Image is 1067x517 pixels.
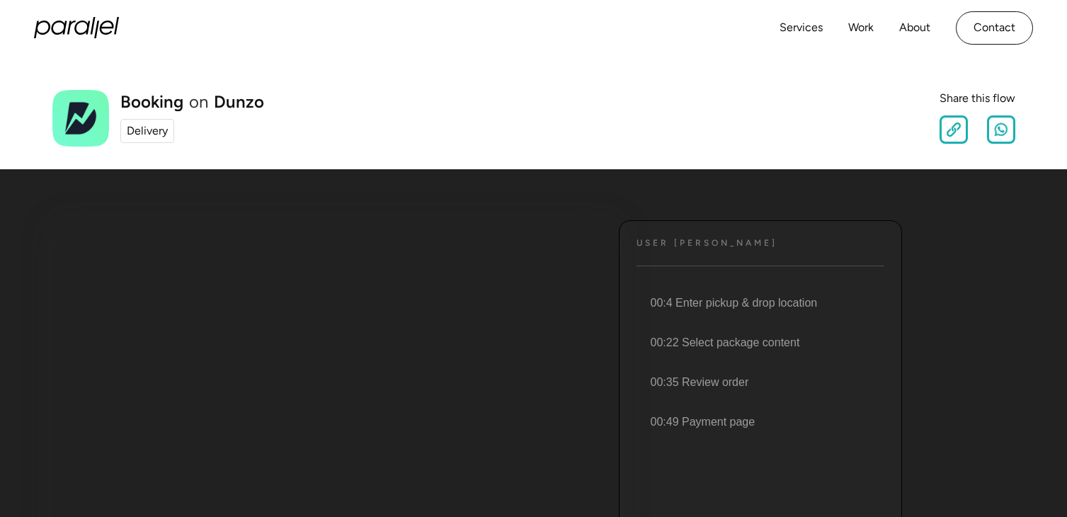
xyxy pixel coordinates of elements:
[634,283,884,323] li: 00:4 Enter pickup & drop location
[214,93,264,110] a: Dunzo
[780,18,823,38] a: Services
[956,11,1033,45] a: Contact
[34,17,119,38] a: home
[634,402,884,442] li: 00:49 Payment page
[848,18,874,38] a: Work
[189,93,208,110] div: on
[634,323,884,363] li: 00:22 Select package content
[634,363,884,402] li: 00:35 Review order
[120,119,174,143] a: Delivery
[940,90,1015,107] div: Share this flow
[120,93,183,110] h1: Booking
[637,238,777,249] h4: User [PERSON_NAME]
[127,123,168,140] div: Delivery
[899,18,930,38] a: About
